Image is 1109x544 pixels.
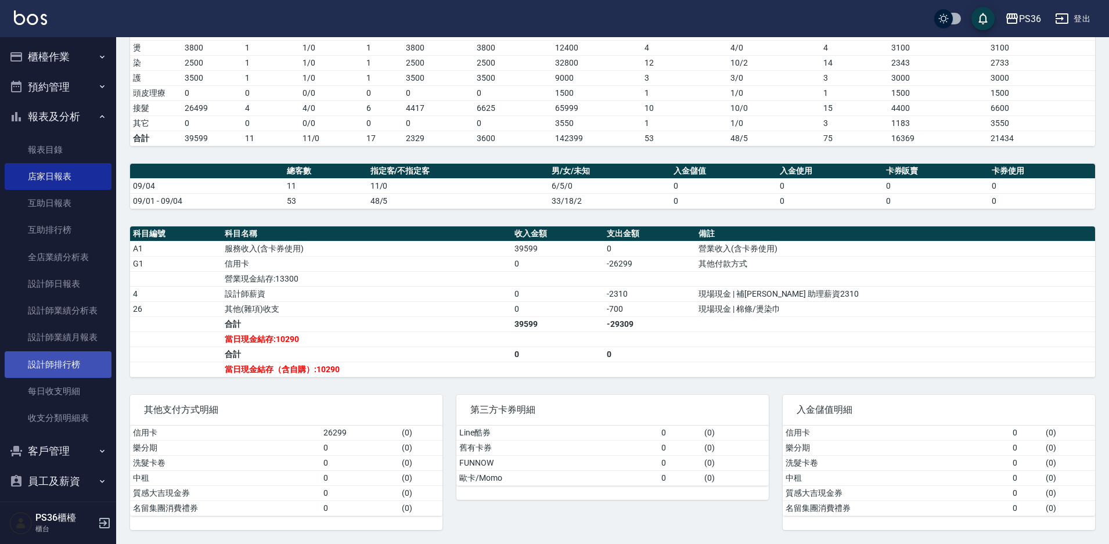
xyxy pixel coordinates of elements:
td: 3000 [988,70,1095,85]
td: 0 [777,178,883,193]
button: 登出 [1050,8,1095,30]
table: a dense table [130,164,1095,209]
td: 1500 [552,85,641,100]
td: 現場現金 | 補[PERSON_NAME] 助理薪資2310 [696,286,1095,301]
td: 0 [777,193,883,208]
td: 4 [130,286,222,301]
td: 當日現金結存（含自購）:10290 [222,362,512,377]
td: 4 [242,100,300,116]
td: 3 [820,116,888,131]
th: 男/女/未知 [549,164,671,179]
td: 2733 [988,55,1095,70]
table: a dense table [130,226,1095,377]
td: 0 [604,241,696,256]
td: -29309 [604,316,696,332]
td: -26299 [604,256,696,271]
td: 0 [989,178,1095,193]
td: ( 0 ) [399,440,442,455]
td: 0 [1010,485,1043,500]
td: 0 [182,85,242,100]
td: 1500 [888,85,988,100]
td: 1 [642,85,728,100]
td: 3550 [552,116,641,131]
td: 0 [883,193,989,208]
td: ( 0 ) [399,455,442,470]
button: 客戶管理 [5,436,111,466]
td: ( 0 ) [701,426,769,441]
td: 1 [242,40,300,55]
td: 0 [512,256,603,271]
span: 其他支付方式明細 [144,404,429,416]
td: ( 0 ) [701,455,769,470]
td: 3500 [182,70,242,85]
th: 卡券販賣 [883,164,989,179]
td: 32800 [552,55,641,70]
td: 9000 [552,70,641,85]
td: 現場現金 | 棉條/燙染巾 [696,301,1095,316]
td: 0 [321,455,398,470]
td: 10 / 2 [728,55,820,70]
th: 指定客/不指定客 [368,164,549,179]
td: 39599 [182,131,242,146]
td: 合計 [130,131,182,146]
td: 53 [284,193,368,208]
td: 當日現金結存:10290 [222,332,512,347]
td: ( 0 ) [1043,470,1095,485]
td: 2500 [403,55,474,70]
button: 報表及分析 [5,102,111,132]
td: 洗髮卡卷 [130,455,321,470]
td: 3500 [474,70,552,85]
td: ( 0 ) [1043,426,1095,441]
td: 09/04 [130,178,284,193]
td: 3 [820,70,888,85]
td: 舊有卡券 [456,440,658,455]
td: ( 0 ) [399,470,442,485]
td: 0 [658,440,702,455]
td: 6625 [474,100,552,116]
td: 15 [820,100,888,116]
td: 1 [363,40,403,55]
td: 39599 [512,316,603,332]
td: 0 [1010,455,1043,470]
p: 櫃台 [35,524,95,534]
td: 11/0 [300,131,364,146]
td: 0 [658,455,702,470]
a: 設計師業績分析表 [5,297,111,324]
td: 2500 [474,55,552,70]
td: 0 [363,85,403,100]
td: 1 [242,70,300,85]
td: 14 [820,55,888,70]
th: 備註 [696,226,1095,242]
td: 3100 [988,40,1095,55]
a: 設計師業績月報表 [5,324,111,351]
td: ( 0 ) [701,440,769,455]
td: 4 / 0 [300,100,364,116]
td: 中租 [130,470,321,485]
td: 服務收入(含卡券使用) [222,241,512,256]
h5: PS36櫃檯 [35,512,95,524]
td: 1 [363,55,403,70]
td: 0 / 0 [300,85,364,100]
td: 1 / 0 [728,85,820,100]
td: 11/0 [368,178,549,193]
td: 4 [642,40,728,55]
td: ( 0 ) [399,500,442,516]
td: 合計 [222,316,512,332]
td: ( 0 ) [399,485,442,500]
td: 營業現金結存:13300 [222,271,512,286]
td: 1183 [888,116,988,131]
td: ( 0 ) [1043,485,1095,500]
td: 21434 [988,131,1095,146]
td: 6 [363,100,403,116]
td: 26499 [182,100,242,116]
td: 信用卡 [130,426,321,441]
th: 總客數 [284,164,368,179]
td: ( 0 ) [1043,455,1095,470]
td: 0 [1010,500,1043,516]
td: 0 [242,116,300,131]
a: 店家日報表 [5,163,111,190]
td: 3500 [403,70,474,85]
td: 3 / 0 [728,70,820,85]
button: PS36 [1000,7,1046,31]
td: 0 [474,116,552,131]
